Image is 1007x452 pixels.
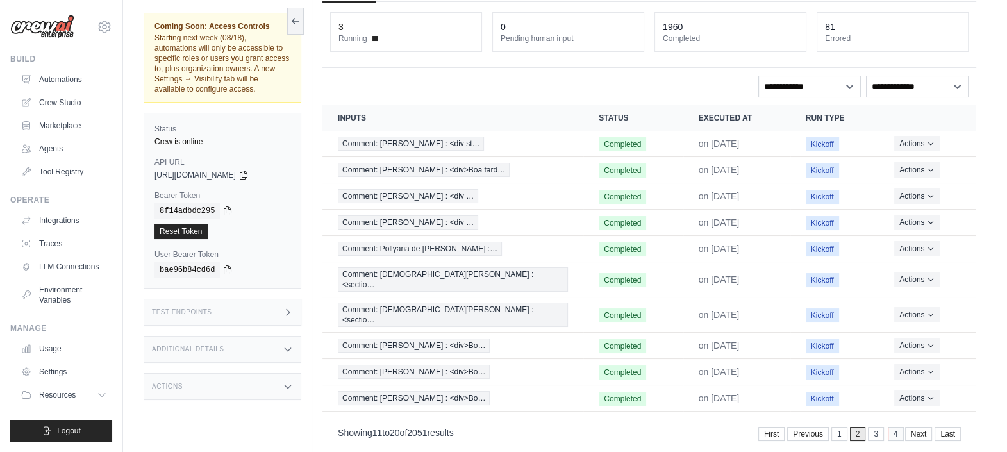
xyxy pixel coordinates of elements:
[894,364,940,380] button: Actions for execution
[338,21,344,33] div: 3
[338,365,490,379] span: Comment: [PERSON_NAME] : <div>Bo…
[10,420,112,442] button: Logout
[699,165,740,175] time: June 26, 2025 at 18:02 GMT-3
[806,216,839,230] span: Kickoff
[338,267,568,292] a: View execution details for Comment
[806,365,839,380] span: Kickoff
[154,137,290,147] div: Crew is online
[599,242,646,256] span: Completed
[338,163,568,177] a: View execution details for Comment
[407,428,427,438] span: 2051
[338,33,367,44] span: Running
[338,215,478,230] span: Comment: [PERSON_NAME] : <div …
[599,365,646,380] span: Completed
[338,339,568,353] a: View execution details for Comment
[599,308,646,322] span: Completed
[699,340,740,351] time: June 26, 2025 at 17:21 GMT-3
[888,427,904,441] a: 4
[683,105,790,131] th: Executed at
[806,392,839,406] span: Kickoff
[806,163,839,178] span: Kickoff
[338,163,510,177] span: Comment: [PERSON_NAME] : <div>Boa tard…
[338,303,568,327] a: View execution details for Comment
[338,242,502,256] span: Comment: Pollyana de [PERSON_NAME] :…
[322,105,976,449] section: Crew executions table
[57,426,81,436] span: Logout
[338,242,568,256] a: View execution details for Comment
[154,21,290,31] span: Coming Soon: Access Controls
[583,105,683,131] th: Status
[894,338,940,353] button: Actions for execution
[699,138,740,149] time: June 26, 2025 at 18:10 GMT-3
[15,256,112,277] a: LLM Connections
[372,428,383,438] span: 11
[154,190,290,201] label: Bearer Token
[894,390,940,406] button: Actions for execution
[338,339,490,353] span: Comment: [PERSON_NAME] : <div>Bo…
[758,427,785,441] a: First
[152,346,224,353] h3: Additional Details
[15,138,112,159] a: Agents
[338,365,568,379] a: View execution details for Comment
[806,137,839,151] span: Kickoff
[894,272,940,287] button: Actions for execution
[15,385,112,405] button: Resources
[699,217,740,228] time: June 26, 2025 at 17:52 GMT-3
[894,136,940,151] button: Actions for execution
[935,427,961,441] a: Last
[390,428,400,438] span: 20
[338,391,568,405] a: View execution details for Comment
[501,33,636,44] dt: Pending human input
[699,310,740,320] time: June 26, 2025 at 17:22 GMT-3
[699,244,740,254] time: June 26, 2025 at 17:46 GMT-3
[790,105,879,131] th: Run Type
[338,189,568,203] a: View execution details for Comment
[15,362,112,382] a: Settings
[831,427,847,441] a: 1
[15,210,112,231] a: Integrations
[338,189,478,203] span: Comment: [PERSON_NAME] : <div …
[663,33,798,44] dt: Completed
[338,267,568,292] span: Comment: [DEMOGRAPHIC_DATA][PERSON_NAME] : <sectio…
[338,215,568,230] a: View execution details for Comment
[338,391,490,405] span: Comment: [PERSON_NAME] : <div>Bo…
[154,170,236,180] span: [URL][DOMAIN_NAME]
[868,427,884,441] a: 3
[894,215,940,230] button: Actions for execution
[699,367,740,377] time: June 26, 2025 at 17:13 GMT-3
[599,216,646,230] span: Completed
[15,233,112,254] a: Traces
[850,427,866,441] span: 2
[806,190,839,204] span: Kickoff
[905,427,933,441] a: Next
[154,124,290,134] label: Status
[825,33,960,44] dt: Errored
[154,249,290,260] label: User Bearer Token
[699,191,740,201] time: June 26, 2025 at 17:55 GMT-3
[806,308,839,322] span: Kickoff
[154,224,208,239] a: Reset Token
[15,280,112,310] a: Environment Variables
[599,163,646,178] span: Completed
[894,241,940,256] button: Actions for execution
[10,195,112,205] div: Operate
[15,92,112,113] a: Crew Studio
[154,157,290,167] label: API URL
[10,323,112,333] div: Manage
[338,137,484,151] span: Comment: [PERSON_NAME] : <div st…
[15,339,112,359] a: Usage
[663,21,683,33] div: 1960
[806,339,839,353] span: Kickoff
[806,242,839,256] span: Kickoff
[599,190,646,204] span: Completed
[154,262,220,278] code: bae96b84cd6d
[15,162,112,182] a: Tool Registry
[322,417,976,449] nav: Pagination
[758,427,961,441] nav: Pagination
[10,54,112,64] div: Build
[39,390,76,400] span: Resources
[699,393,740,403] time: June 26, 2025 at 17:11 GMT-3
[154,33,289,94] span: Starting next week (08/18), automations will only be accessible to specific roles or users you gr...
[154,203,220,219] code: 8f14adbdc295
[699,274,740,285] time: June 26, 2025 at 17:22 GMT-3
